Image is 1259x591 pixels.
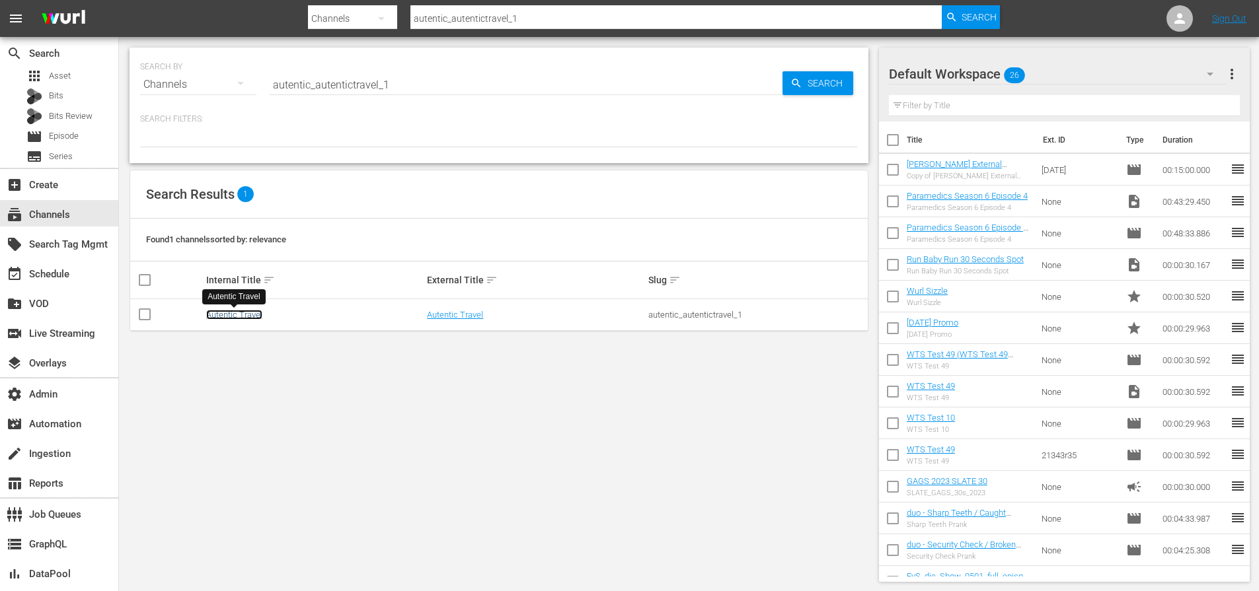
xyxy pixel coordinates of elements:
[1157,503,1230,534] td: 00:04:33.987
[7,416,22,432] span: Automation
[1036,217,1121,249] td: None
[1157,376,1230,407] td: 00:00:30.592
[1036,534,1121,566] td: None
[1036,439,1121,471] td: 21343r35
[1230,320,1246,335] span: reorder
[907,298,948,307] div: Wurl Sizzle
[907,552,1032,561] div: Security Check Prank
[49,89,63,102] span: Bits
[208,291,260,302] div: Autentic Travel
[1035,122,1119,158] th: Ext. ID
[907,286,948,296] a: Wurl Sizzle
[7,446,22,462] span: Ingestion
[1036,186,1121,217] td: None
[907,235,1032,244] div: Paramedics Season 6 Episode 4
[1230,573,1246,589] span: reorder
[1157,249,1230,281] td: 00:00:30.167
[907,254,1024,264] a: Run Baby Run 30 Seconds Spot
[49,150,73,163] span: Series
[49,129,79,143] span: Episode
[1126,320,1142,336] span: Promo
[427,272,644,288] div: External Title
[1230,351,1246,367] span: reorder
[907,172,1032,180] div: Copy of [PERSON_NAME] External Overlays
[889,55,1226,92] div: Default Workspace
[8,11,24,26] span: menu
[1157,407,1230,439] td: 00:00:29.963
[1036,471,1121,503] td: None
[49,69,71,83] span: Asset
[648,310,866,320] div: autentic_autentictravel_1
[1157,217,1230,249] td: 00:48:33.886
[1036,312,1121,344] td: None
[26,129,42,145] span: Episode
[146,186,235,202] span: Search Results
[1230,161,1246,177] span: reorder
[1126,415,1142,431] span: Episode
[1126,479,1142,495] span: Ad
[1230,446,1246,462] span: reorder
[26,68,42,84] span: Asset
[907,203,1028,212] div: Paramedics Season 6 Episode 4
[907,571,1028,591] a: EvS_die_Show_0501_full_episode
[1230,383,1246,399] span: reorder
[782,71,853,95] button: Search
[1230,478,1246,494] span: reorder
[1036,376,1121,407] td: None
[1230,415,1246,431] span: reorder
[1126,384,1142,400] span: Video
[907,223,1028,242] a: Paramedics Season 6 Episode 4 - Nine Now
[907,349,1013,369] a: WTS Test 49 (WTS Test 49 (00:00:00))
[1126,447,1142,463] span: Episode
[1230,225,1246,240] span: reorder
[907,122,1035,158] th: Title
[1004,61,1025,89] span: 26
[907,444,955,454] a: WTS Test 49
[263,274,275,286] span: sort
[7,536,22,552] span: GraphQL
[7,355,22,371] span: Overlays
[1126,193,1142,209] span: Video
[140,66,256,103] div: Channels
[1036,154,1121,186] td: [DATE]
[7,326,22,341] span: Live Streaming
[486,274,498,286] span: sort
[907,520,1032,529] div: Sharp Teeth Prank
[907,394,955,402] div: WTS Test 49
[7,177,22,193] span: Create
[669,274,681,286] span: sort
[907,425,955,434] div: WTS Test 10
[1230,541,1246,557] span: reorder
[907,267,1024,275] div: Run Baby Run 30 Seconds Spot
[1157,312,1230,344] td: 00:00:29.963
[1157,186,1230,217] td: 00:43:29.450
[7,386,22,402] span: Admin
[1157,281,1230,312] td: 00:00:30.520
[907,318,958,328] a: [DATE] Promo
[1036,503,1121,534] td: None
[942,5,1000,29] button: Search
[907,476,987,486] a: GAGS 2023 SLATE 30
[1126,257,1142,273] span: Video
[140,114,858,125] p: Search Filters:
[1126,574,1142,590] span: Episode
[206,272,424,288] div: Internal Title
[1157,534,1230,566] td: 00:04:25.308
[962,5,997,29] span: Search
[907,191,1028,201] a: Paramedics Season 6 Episode 4
[7,506,22,522] span: Job Queues
[146,234,286,244] span: Found 1 channels sorted by: relevance
[907,362,1032,370] div: WTS Test 49
[7,46,22,61] span: Search
[907,159,1015,189] a: [PERSON_NAME] External Overlays ([PERSON_NAME] External Overlays (VARIANT))
[802,71,853,95] span: Search
[907,413,955,423] a: WTS Test 10
[1157,439,1230,471] td: 00:00:30.592
[1126,162,1142,178] span: Episode
[907,381,955,391] a: WTS Test 49
[49,110,93,123] span: Bits Review
[1036,281,1121,312] td: None
[1155,122,1234,158] th: Duration
[907,330,958,339] div: [DATE] Promo
[907,539,1021,559] a: duo - Security Check / Broken Statue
